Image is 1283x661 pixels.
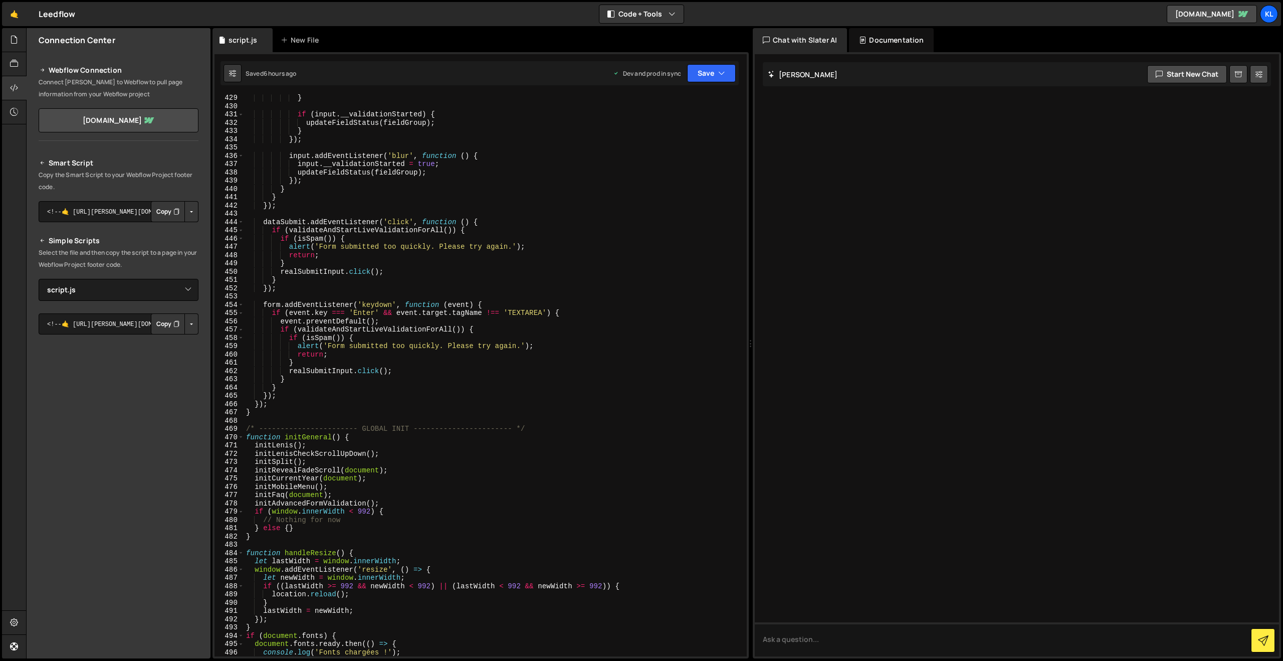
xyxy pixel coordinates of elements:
div: 467 [215,408,244,417]
div: 434 [215,135,244,144]
div: Leedflow [39,8,75,20]
div: 484 [215,549,244,558]
textarea: <!--🤙 [URL][PERSON_NAME][DOMAIN_NAME]> <script>document.addEventListener("DOMContentLoaded", func... [39,201,198,222]
div: 486 [215,566,244,574]
button: Copy [151,313,185,335]
div: 452 [215,284,244,293]
div: 462 [215,367,244,376]
div: 477 [215,491,244,500]
div: 478 [215,500,244,508]
iframe: YouTube video player [39,351,199,441]
div: 496 [215,648,244,657]
div: 451 [215,276,244,284]
p: Select the file and then copy the script to a page in your Webflow Project footer code. [39,247,198,271]
div: 485 [215,557,244,566]
div: 436 [215,152,244,160]
div: 435 [215,143,244,152]
div: 468 [215,417,244,425]
p: Copy the Smart Script to your Webflow Project footer code. [39,169,198,193]
div: 443 [215,210,244,218]
div: 473 [215,458,244,466]
div: script.js [229,35,257,45]
div: 463 [215,375,244,384]
div: 441 [215,193,244,202]
div: 440 [215,185,244,194]
div: Button group with nested dropdown [151,201,198,222]
div: 445 [215,226,244,235]
div: 432 [215,119,244,127]
div: 429 [215,94,244,102]
div: 454 [215,301,244,309]
div: 449 [215,259,244,268]
h2: Connection Center [39,35,115,46]
h2: Webflow Connection [39,64,198,76]
div: 481 [215,524,244,533]
div: 495 [215,640,244,648]
a: [DOMAIN_NAME] [39,108,198,132]
div: 448 [215,251,244,260]
div: 455 [215,309,244,317]
div: 474 [215,466,244,475]
div: 457 [215,325,244,334]
h2: Smart Script [39,157,198,169]
textarea: <!--🤙 [URL][PERSON_NAME][DOMAIN_NAME]> <script>document.addEventListener("DOMContentLoaded", func... [39,313,198,335]
a: Kl [1260,5,1278,23]
div: 483 [215,541,244,549]
div: Dev and prod in sync [613,69,681,78]
div: 442 [215,202,244,210]
iframe: YouTube video player [39,448,199,538]
div: 433 [215,127,244,135]
div: 472 [215,450,244,458]
div: 487 [215,574,244,582]
div: 437 [215,160,244,169]
div: 466 [215,400,244,409]
h2: Simple Scripts [39,235,198,247]
h2: [PERSON_NAME] [768,70,837,79]
div: Documentation [849,28,934,52]
div: 460 [215,351,244,359]
div: 480 [215,516,244,525]
div: 470 [215,433,244,442]
p: Connect [PERSON_NAME] to Webflow to pull page information from your Webflow project [39,76,198,100]
div: 431 [215,110,244,119]
div: 482 [215,533,244,541]
div: New File [281,35,323,45]
div: 456 [215,317,244,326]
div: 475 [215,474,244,483]
div: 438 [215,169,244,177]
a: [DOMAIN_NAME] [1167,5,1257,23]
div: 444 [215,218,244,227]
div: 489 [215,590,244,599]
div: 430 [215,102,244,111]
div: 6 hours ago [264,69,297,78]
div: 479 [215,508,244,516]
div: 446 [215,235,244,243]
div: 465 [215,392,244,400]
div: 488 [215,582,244,591]
div: 453 [215,292,244,301]
button: Copy [151,201,185,222]
a: 🤙 [2,2,27,26]
div: 464 [215,384,244,392]
div: 471 [215,441,244,450]
div: Chat with Slater AI [753,28,847,52]
div: 491 [215,607,244,615]
div: 458 [215,334,244,343]
div: 461 [215,359,244,367]
div: 493 [215,623,244,632]
div: 450 [215,268,244,276]
button: Code + Tools [599,5,684,23]
div: Saved [246,69,297,78]
div: 490 [215,599,244,607]
div: 459 [215,342,244,351]
div: 447 [215,243,244,251]
button: Start new chat [1147,65,1227,83]
div: Button group with nested dropdown [151,313,198,335]
div: 492 [215,615,244,624]
button: Save [687,64,736,82]
div: 439 [215,177,244,185]
div: 476 [215,483,244,491]
div: 494 [215,632,244,640]
div: 469 [215,425,244,433]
